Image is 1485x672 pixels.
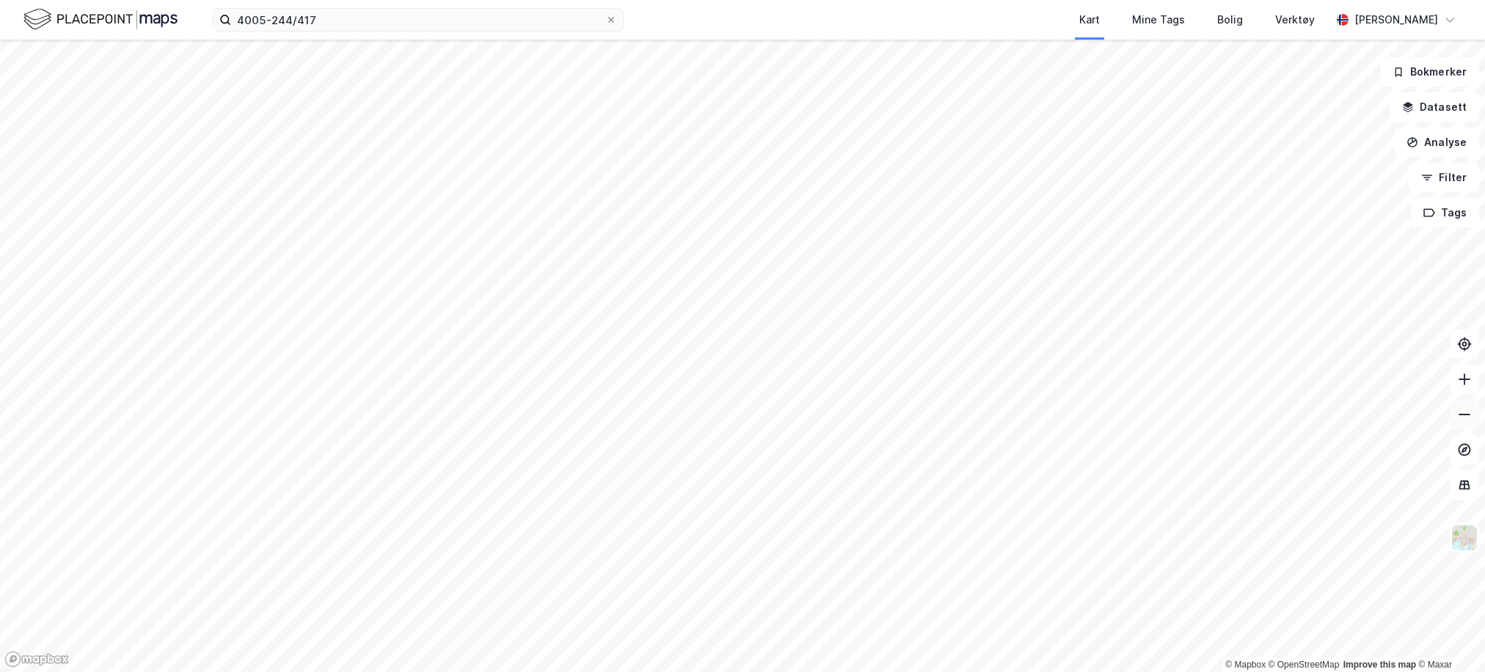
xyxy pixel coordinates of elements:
[1217,11,1243,29] div: Bolig
[1275,11,1315,29] div: Verktøy
[1343,660,1416,670] a: Improve this map
[1132,11,1185,29] div: Mine Tags
[1412,602,1485,672] iframe: Chat Widget
[1394,128,1479,157] button: Analyse
[231,9,605,31] input: Søk på adresse, matrikkel, gårdeiere, leietakere eller personer
[1225,660,1266,670] a: Mapbox
[1409,163,1479,192] button: Filter
[1380,57,1479,87] button: Bokmerker
[1079,11,1100,29] div: Kart
[1390,92,1479,122] button: Datasett
[1451,524,1478,552] img: Z
[23,7,178,32] img: logo.f888ab2527a4732fd821a326f86c7f29.svg
[4,651,69,668] a: Mapbox homepage
[1354,11,1438,29] div: [PERSON_NAME]
[1411,198,1479,227] button: Tags
[1269,660,1340,670] a: OpenStreetMap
